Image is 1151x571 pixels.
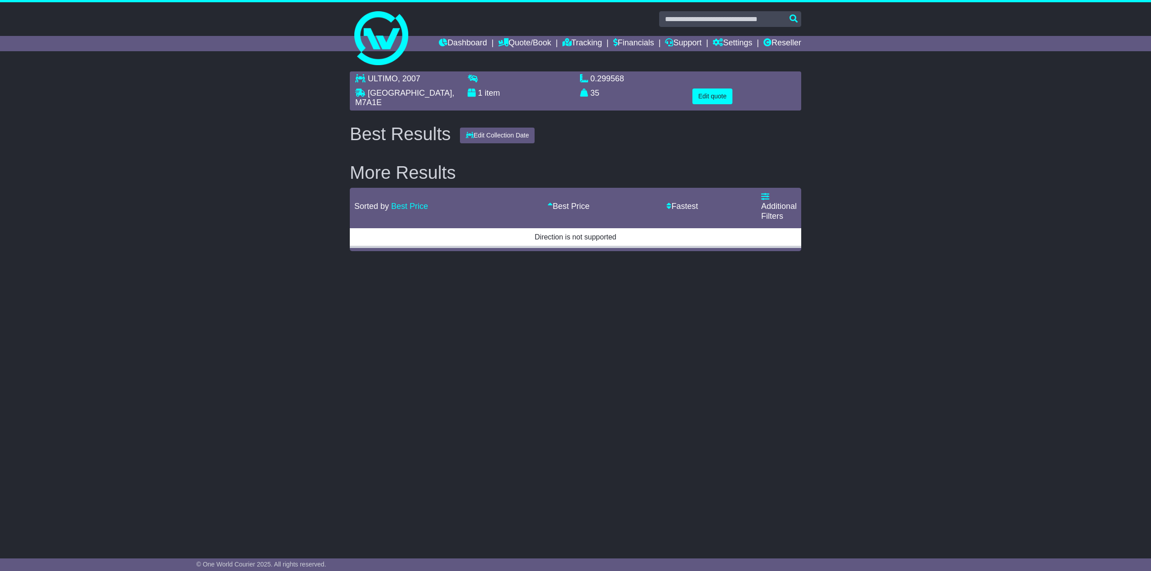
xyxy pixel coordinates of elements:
span: , M7A1E [355,89,454,107]
a: Best Price [548,202,589,211]
span: ULTIMO [368,74,398,83]
span: 0.299568 [590,74,624,83]
a: Best Price [391,202,428,211]
a: Financials [613,36,654,51]
span: 1 [478,89,482,97]
td: Direction is not supported [350,227,801,247]
a: Fastest [666,202,698,211]
span: [GEOGRAPHIC_DATA] [368,89,452,97]
button: Edit Collection Date [460,128,535,143]
a: Reseller [763,36,801,51]
span: © One World Courier 2025. All rights reserved. [196,561,326,568]
span: , 2007 [398,74,420,83]
div: Best Results [345,124,455,144]
a: Tracking [562,36,602,51]
span: Sorted by [354,202,389,211]
a: Dashboard [439,36,487,51]
a: Quote/Book [498,36,551,51]
span: 35 [590,89,599,97]
a: Additional Filters [761,192,797,221]
button: Edit quote [692,89,732,104]
span: item [485,89,500,97]
h2: More Results [350,163,801,182]
a: Support [665,36,701,51]
a: Settings [713,36,752,51]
